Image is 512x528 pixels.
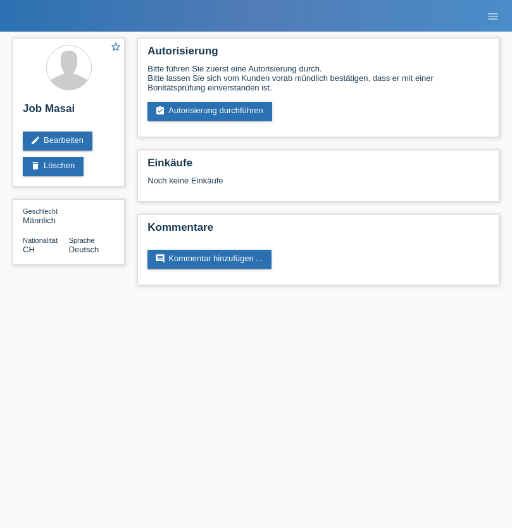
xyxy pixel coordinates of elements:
[30,161,41,171] i: delete
[23,207,58,215] span: Geschlecht
[110,41,122,52] i: star_border
[487,10,499,23] i: menu
[23,132,92,150] a: editBearbeiten
[110,41,122,54] a: star_border
[23,102,115,121] h2: Job Masai
[23,206,69,225] div: Männlich
[147,157,489,176] h2: Einkäufe
[147,102,272,121] a: assignment_turned_inAutorisierung durchführen
[147,250,272,269] a: commentKommentar hinzufügen ...
[69,236,95,244] span: Sprache
[147,176,489,195] div: Noch keine Einkäufe
[147,221,489,240] h2: Kommentare
[69,245,99,254] span: Deutsch
[155,254,165,264] i: comment
[147,45,489,64] h2: Autorisierung
[30,135,41,145] i: edit
[23,157,84,176] a: deleteLöschen
[155,106,165,116] i: assignment_turned_in
[23,245,35,254] span: Schweiz
[480,12,506,20] a: menu
[23,236,58,244] span: Nationalität
[147,64,489,92] div: Bitte führen Sie zuerst eine Autorisierung durch. Bitte lassen Sie sich vom Kunden vorab mündlich...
